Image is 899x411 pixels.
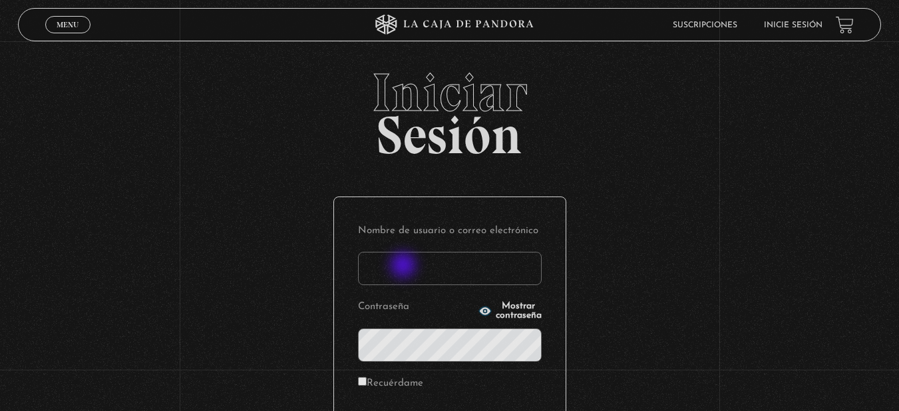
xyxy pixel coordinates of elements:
button: Mostrar contraseña [478,302,542,320]
a: Suscripciones [673,21,737,29]
span: Mostrar contraseña [496,302,542,320]
a: View your shopping cart [836,16,854,34]
label: Contraseña [358,297,474,318]
h2: Sesión [18,66,881,151]
span: Iniciar [18,66,881,119]
span: Menu [57,21,79,29]
input: Recuérdame [358,377,367,386]
label: Recuérdame [358,374,423,394]
label: Nombre de usuario o correo electrónico [358,221,542,242]
span: Cerrar [52,32,83,41]
a: Inicie sesión [764,21,822,29]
